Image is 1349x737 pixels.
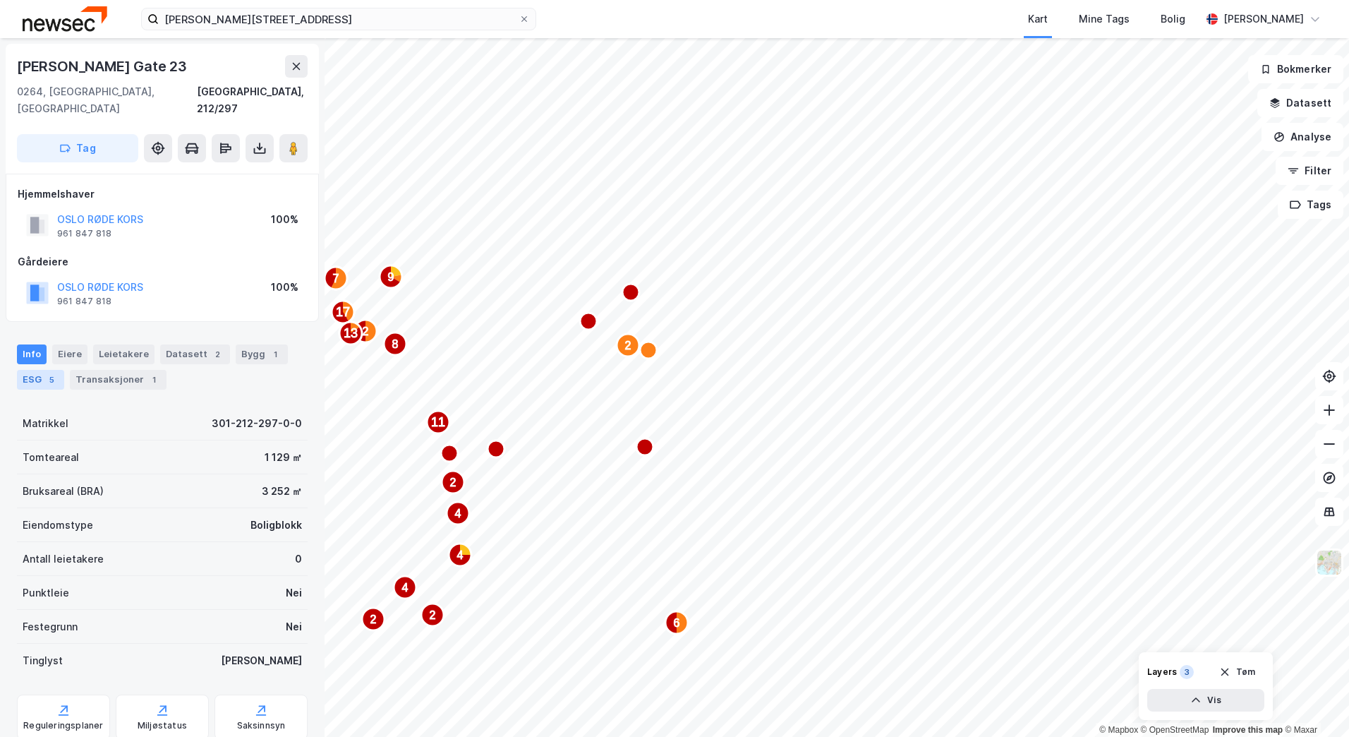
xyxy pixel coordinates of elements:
[52,344,87,364] div: Eiere
[138,720,187,731] div: Miljøstatus
[271,211,298,228] div: 100%
[427,411,449,433] div: Map marker
[271,279,298,296] div: 100%
[1278,669,1349,737] div: Kontrollprogram for chat
[450,477,456,489] text: 2
[344,326,358,340] text: 13
[1257,89,1343,117] button: Datasett
[640,342,657,359] div: Map marker
[17,344,47,364] div: Info
[457,549,464,561] text: 4
[325,267,347,289] div: Map marker
[286,618,302,635] div: Nei
[421,604,444,626] div: Map marker
[221,652,302,669] div: [PERSON_NAME]
[212,415,302,432] div: 301-212-297-0-0
[1213,725,1283,735] a: Improve this map
[23,720,103,731] div: Reguleringsplaner
[447,502,469,525] div: Map marker
[93,344,155,364] div: Leietakere
[665,611,688,634] div: Map marker
[1278,669,1349,737] iframe: Chat Widget
[17,134,138,162] button: Tag
[370,613,377,625] text: 2
[394,576,416,599] div: Map marker
[1147,689,1264,712] button: Vis
[339,322,362,344] div: Map marker
[388,271,394,283] text: 9
[1141,725,1209,735] a: OpenStreetMap
[236,344,288,364] div: Bygg
[286,585,302,601] div: Nei
[441,445,458,462] div: Map marker
[622,284,639,301] div: Map marker
[1161,11,1185,28] div: Bolig
[23,6,107,31] img: newsec-logo.f6e21ccffca1b3a03d2d.png
[384,332,406,355] div: Map marker
[17,370,64,390] div: ESG
[380,265,402,288] div: Map marker
[57,296,111,307] div: 961 847 818
[455,508,461,520] text: 4
[1079,11,1130,28] div: Mine Tags
[1276,157,1343,185] button: Filter
[1028,11,1048,28] div: Kart
[617,334,639,356] div: Map marker
[210,347,224,361] div: 2
[625,340,631,352] text: 2
[250,517,302,534] div: Boligblokk
[674,617,680,629] text: 6
[636,438,653,455] div: Map marker
[1147,666,1177,678] div: Layers
[488,441,504,457] div: Map marker
[23,652,63,669] div: Tinglyst
[70,370,167,390] div: Transaksjoner
[1099,725,1138,735] a: Mapbox
[1278,191,1343,219] button: Tags
[23,483,104,500] div: Bruksareal (BRA)
[57,228,111,239] div: 961 847 818
[580,313,597,330] div: Map marker
[1248,55,1343,83] button: Bokmerker
[237,720,286,731] div: Saksinnsyn
[17,55,190,78] div: [PERSON_NAME] Gate 23
[160,344,230,364] div: Datasett
[402,582,409,594] text: 4
[449,544,471,566] div: Map marker
[23,585,69,601] div: Punktleie
[197,83,308,117] div: [GEOGRAPHIC_DATA], 212/297
[295,551,302,568] div: 0
[268,347,282,361] div: 1
[362,608,385,630] div: Map marker
[23,415,68,432] div: Matrikkel
[392,338,399,350] text: 8
[430,609,436,621] text: 2
[17,83,197,117] div: 0264, [GEOGRAPHIC_DATA], [GEOGRAPHIC_DATA]
[147,373,161,387] div: 1
[1262,123,1343,151] button: Analyse
[354,320,377,342] div: Map marker
[336,305,350,319] text: 17
[363,325,369,337] text: 2
[442,471,464,493] div: Map marker
[1180,665,1194,679] div: 3
[262,483,302,500] div: 3 252 ㎡
[18,186,307,203] div: Hjemmelshaver
[44,373,59,387] div: 5
[333,272,339,284] text: 7
[1210,661,1264,683] button: Tøm
[159,8,519,30] input: Søk på adresse, matrikkel, gårdeiere, leietakere eller personer
[23,618,78,635] div: Festegrunn
[18,253,307,270] div: Gårdeiere
[431,415,445,429] text: 11
[23,449,79,466] div: Tomteareal
[23,551,104,568] div: Antall leietakere
[265,449,302,466] div: 1 129 ㎡
[332,301,354,323] div: Map marker
[1223,11,1304,28] div: [PERSON_NAME]
[1316,549,1343,576] img: Z
[23,517,93,534] div: Eiendomstype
